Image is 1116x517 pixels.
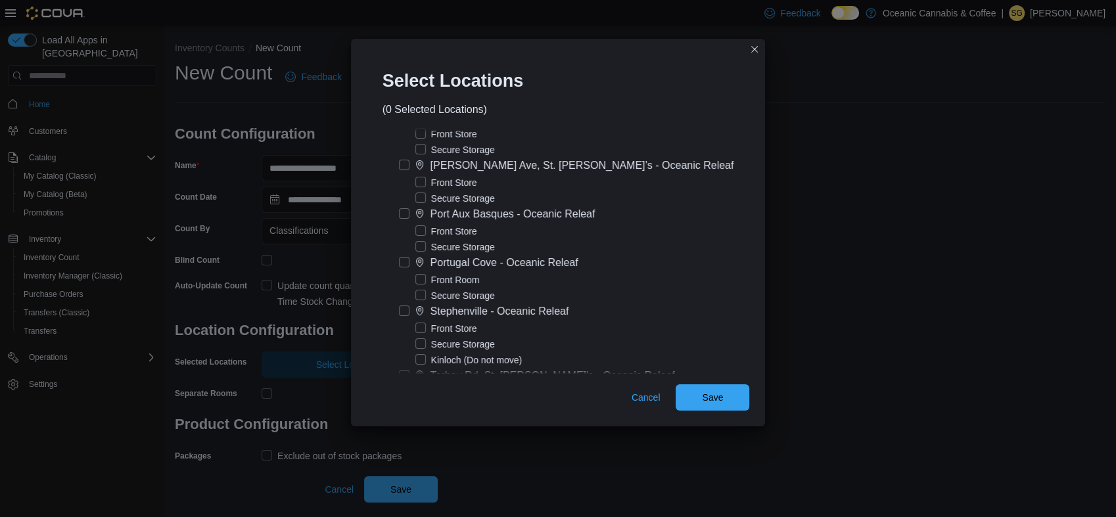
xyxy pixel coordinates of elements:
div: Stephenville - Oceanic Releaf [430,303,569,319]
span: Cancel [632,391,661,404]
button: Save [676,384,749,411]
button: Closes this modal window [747,41,762,57]
label: Front Store [415,223,477,239]
label: Secure Storage [415,239,495,255]
label: Secure Storage [415,288,495,303]
div: (0 Selected Locations) [383,102,487,118]
label: Secure Storage [415,142,495,158]
div: [PERSON_NAME] Ave, St. [PERSON_NAME]’s - Oceanic Releaf [430,158,734,173]
label: Secure Storage [415,191,495,206]
label: Kinloch (Do not move) [415,352,523,368]
button: Cancel [626,384,666,411]
span: Save [702,391,723,404]
label: Front Store [415,175,477,191]
label: Secure Storage [415,336,495,352]
div: Torbay Rd, St. [PERSON_NAME]'s - Oceanic Releaf [430,368,675,384]
label: Front Room [415,272,480,288]
div: Portugal Cove - Oceanic Releaf [430,255,578,271]
label: Front Store [415,126,477,142]
label: Front Store [415,321,477,336]
div: Select Locations [367,55,550,102]
div: Port Aux Basques - Oceanic Releaf [430,206,595,222]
